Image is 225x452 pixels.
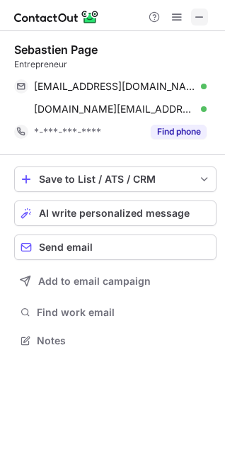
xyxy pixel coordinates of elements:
[14,43,98,57] div: Sebastien Page
[151,125,207,139] button: Reveal Button
[14,9,99,26] img: ContactOut v5.3.10
[14,269,217,294] button: Add to email campaign
[37,334,211,347] span: Notes
[14,235,217,260] button: Send email
[34,103,196,115] span: [DOMAIN_NAME][EMAIL_ADDRESS][DOMAIN_NAME]
[14,303,217,322] button: Find work email
[14,331,217,351] button: Notes
[38,276,151,287] span: Add to email campaign
[34,80,196,93] span: [EMAIL_ADDRESS][DOMAIN_NAME]
[39,242,93,253] span: Send email
[39,208,190,219] span: AI write personalized message
[39,174,192,185] div: Save to List / ATS / CRM
[37,306,211,319] span: Find work email
[14,200,217,226] button: AI write personalized message
[14,166,217,192] button: save-profile-one-click
[14,58,217,71] div: Entrepreneur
